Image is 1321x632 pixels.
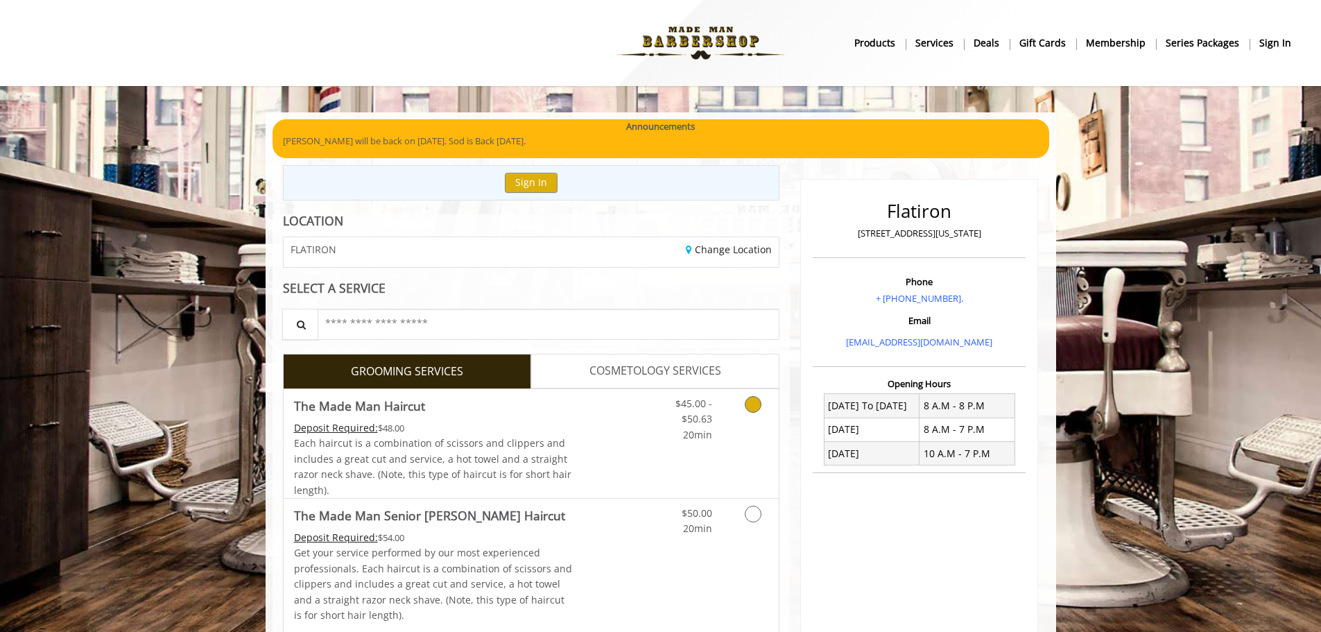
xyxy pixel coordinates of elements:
[1086,35,1146,51] b: Membership
[291,244,336,255] span: FLATIRON
[283,282,780,295] div: SELECT A SERVICE
[919,418,1015,441] td: 8 A.M - 7 P.M
[505,173,558,193] button: Sign In
[906,33,964,53] a: ServicesServices
[919,394,1015,418] td: 8 A.M - 8 P.M
[824,442,919,466] td: [DATE]
[626,119,695,134] b: Announcements
[294,545,573,623] p: Get your service performed by our most experienced professionals. Each haircut is a combination o...
[816,226,1022,241] p: [STREET_ADDRESS][US_STATE]
[1166,35,1239,51] b: Series packages
[294,506,565,525] b: The Made Man Senior [PERSON_NAME] Haircut
[675,397,712,425] span: $45.00 - $50.63
[1019,35,1066,51] b: gift cards
[846,336,992,348] a: [EMAIL_ADDRESS][DOMAIN_NAME]
[1156,33,1250,53] a: Series packagesSeries packages
[589,362,721,380] span: COSMETOLOGY SERVICES
[294,436,571,496] span: Each haircut is a combination of scissors and clippers and includes a great cut and service, a ho...
[1259,35,1291,51] b: sign in
[915,35,953,51] b: Services
[682,506,712,520] span: $50.00
[294,530,573,545] div: $54.00
[683,522,712,535] span: 20min
[351,363,463,381] span: GROOMING SERVICES
[816,201,1022,221] h2: Flatiron
[974,35,999,51] b: Deals
[816,277,1022,287] h3: Phone
[876,292,963,305] a: + [PHONE_NUMBER].
[605,5,796,81] img: Made Man Barbershop logo
[294,396,425,416] b: The Made Man Haircut
[294,420,573,436] div: $48.00
[964,33,1010,53] a: DealsDeals
[283,134,1039,148] p: [PERSON_NAME] will be back on [DATE]. Sod is Back [DATE].
[683,428,712,441] span: 20min
[845,33,906,53] a: Productsproducts
[1010,33,1076,53] a: Gift cardsgift cards
[1250,33,1301,53] a: sign insign in
[283,212,343,229] b: LOCATION
[294,531,378,544] span: This service needs some Advance to be paid before we block your appointment
[854,35,895,51] b: products
[686,243,772,256] a: Change Location
[816,316,1022,325] h3: Email
[824,394,919,418] td: [DATE] To [DATE]
[1076,33,1156,53] a: MembershipMembership
[919,442,1015,466] td: 10 A.M - 7 P.M
[282,309,318,340] button: Service Search
[824,418,919,441] td: [DATE]
[813,379,1026,388] h3: Opening Hours
[294,421,378,434] span: This service needs some Advance to be paid before we block your appointment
